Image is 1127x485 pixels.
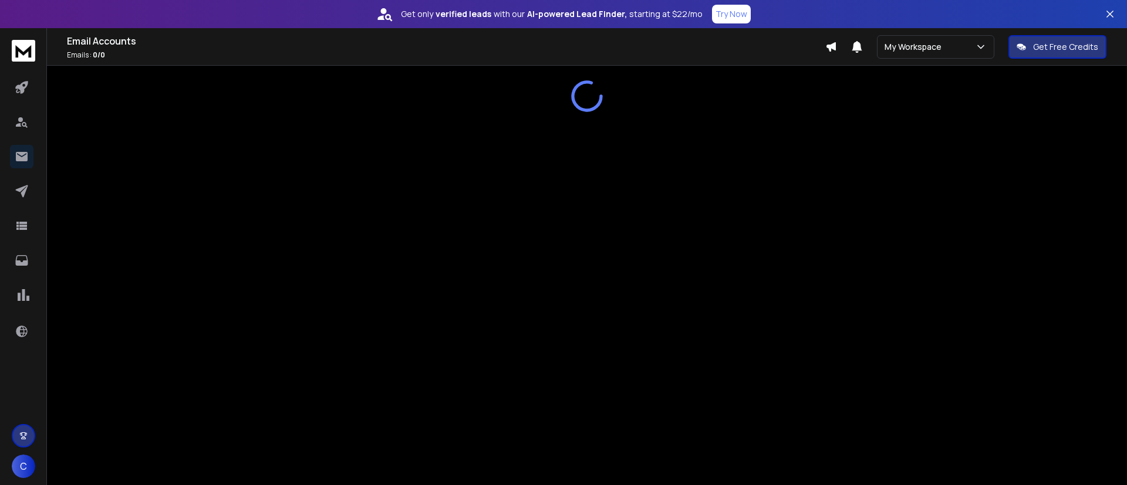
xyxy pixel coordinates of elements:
strong: verified leads [436,8,491,20]
span: 0 / 0 [93,50,105,60]
strong: AI-powered Lead Finder, [527,8,627,20]
p: Emails : [67,50,825,60]
p: Try Now [716,8,747,20]
h1: Email Accounts [67,34,825,48]
p: My Workspace [885,41,946,53]
p: Get only with our starting at $22/mo [401,8,703,20]
img: logo [12,40,35,62]
button: C [12,455,35,478]
button: Try Now [712,5,751,23]
button: Get Free Credits [1008,35,1106,59]
p: Get Free Credits [1033,41,1098,53]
